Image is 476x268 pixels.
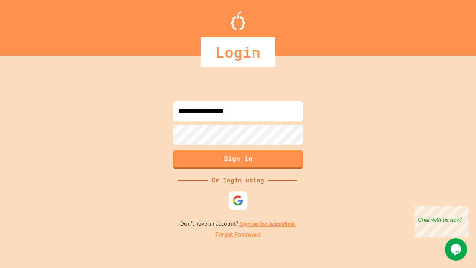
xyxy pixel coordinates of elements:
div: Login [201,37,275,67]
div: Or login using [208,176,268,185]
a: Sign up for JuiceMind. [239,220,296,228]
img: google-icon.svg [232,195,244,206]
iframe: chat widget [414,206,469,237]
iframe: chat widget [445,238,469,261]
a: Forgot Password [215,230,261,239]
img: Logo.svg [231,11,245,30]
button: Sign in [173,150,303,169]
p: Don't have an account? [180,219,296,229]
